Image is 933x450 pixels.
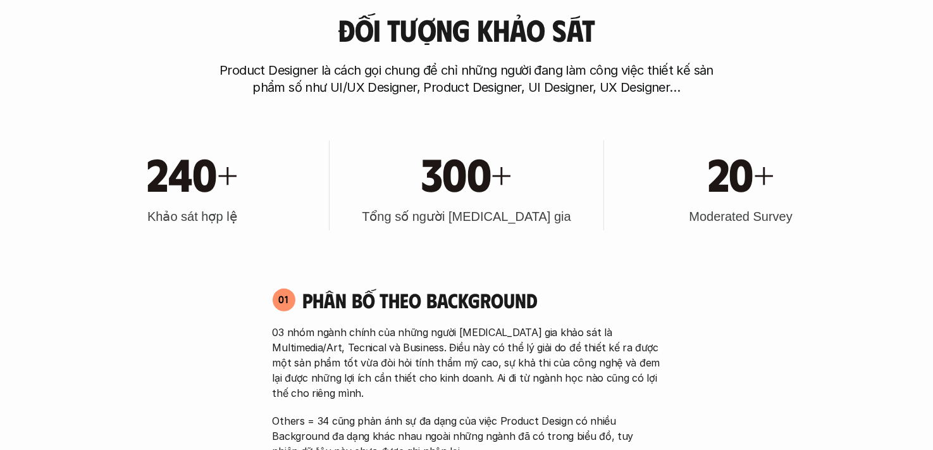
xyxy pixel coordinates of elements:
h1: 240+ [147,146,237,200]
h3: Tổng số người [MEDICAL_DATA] gia [362,208,571,225]
h4: Phân bố theo background [303,288,661,312]
h3: Đối tượng khảo sát [338,13,595,47]
p: 01 [279,294,289,304]
p: Product Designer là cách gọi chung để chỉ những người đang làm công việc thiết kế sản phẩm số như... [214,62,720,96]
h3: Moderated Survey [689,208,792,225]
h1: 20+ [708,146,774,200]
h1: 300+ [421,146,512,200]
p: 03 nhóm ngành chính của những người [MEDICAL_DATA] gia khảo sát là Multimedia/Art, Tecnical và Bu... [273,325,661,401]
h3: Khảo sát hợp lệ [147,208,237,225]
